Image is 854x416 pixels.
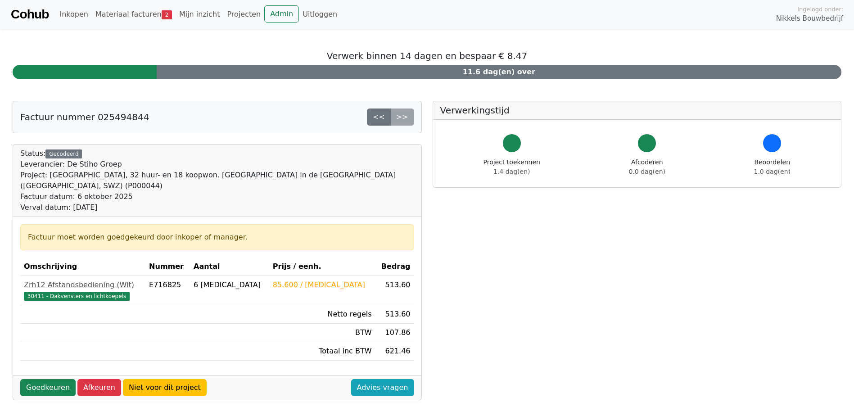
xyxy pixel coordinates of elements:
[56,5,91,23] a: Inkopen
[20,148,414,213] div: Status:
[45,149,82,158] div: Gecodeerd
[264,5,299,23] a: Admin
[375,342,414,361] td: 621.46
[145,276,190,305] td: E716825
[351,379,414,396] a: Advies vragen
[77,379,121,396] a: Afkeuren
[375,276,414,305] td: 513.60
[629,158,665,176] div: Afcoderen
[440,105,834,116] h5: Verwerkingstijd
[269,258,375,276] th: Prijs / eenh.
[24,280,142,290] div: Zrh12 Afstandsbediening (Wit)
[162,10,172,19] span: 2
[223,5,264,23] a: Projecten
[24,292,130,301] span: 30411 - Dakvensters en lichtkoepels
[754,158,791,176] div: Beoordelen
[11,4,49,25] a: Cohub
[299,5,341,23] a: Uitloggen
[20,191,414,202] div: Factuur datum: 6 oktober 2025
[776,14,843,24] span: Nikkels Bouwbedrijf
[20,379,76,396] a: Goedkeuren
[20,170,414,191] div: Project: [GEOGRAPHIC_DATA], 32 huur- en 18 koopwon. [GEOGRAPHIC_DATA] in de [GEOGRAPHIC_DATA] ([G...
[190,258,269,276] th: Aantal
[375,305,414,324] td: 513.60
[269,342,375,361] td: Totaal inc BTW
[273,280,372,290] div: 85.600 / [MEDICAL_DATA]
[367,109,391,126] a: <<
[493,168,530,175] span: 1.4 dag(en)
[269,324,375,342] td: BTW
[28,232,407,243] div: Factuur moet worden goedgekeurd door inkoper of manager.
[269,305,375,324] td: Netto regels
[20,258,145,276] th: Omschrijving
[157,65,841,79] div: 11.6 dag(en) over
[483,158,540,176] div: Project toekennen
[20,202,414,213] div: Verval datum: [DATE]
[20,159,414,170] div: Leverancier: De Stiho Groep
[123,379,207,396] a: Niet voor dit project
[92,5,176,23] a: Materiaal facturen2
[375,324,414,342] td: 107.86
[194,280,266,290] div: 6 [MEDICAL_DATA]
[145,258,190,276] th: Nummer
[754,168,791,175] span: 1.0 dag(en)
[24,280,142,301] a: Zrh12 Afstandsbediening (Wit)30411 - Dakvensters en lichtkoepels
[20,112,149,122] h5: Factuur nummer 025494844
[176,5,224,23] a: Mijn inzicht
[629,168,665,175] span: 0.0 dag(en)
[13,50,841,61] h5: Verwerk binnen 14 dagen en bespaar € 8.47
[375,258,414,276] th: Bedrag
[797,5,843,14] span: Ingelogd onder:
